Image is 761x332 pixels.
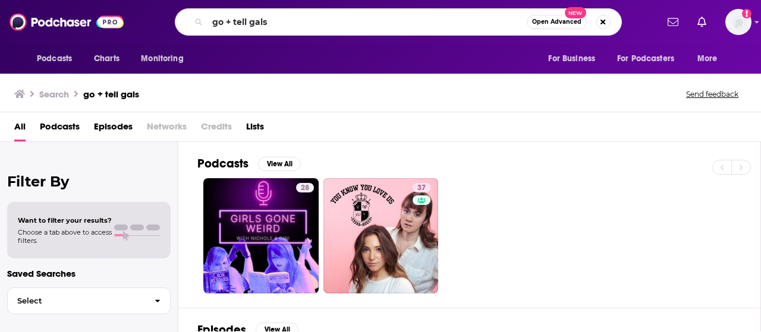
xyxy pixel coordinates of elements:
[133,48,199,70] button: open menu
[39,88,69,100] h3: Search
[548,50,595,67] span: For Business
[323,178,439,293] a: 37
[540,48,610,70] button: open menu
[246,117,264,141] a: Lists
[197,156,301,171] a: PodcastsView All
[417,182,426,194] span: 37
[147,117,187,141] span: Networks
[609,48,691,70] button: open menu
[10,11,124,33] img: Podchaser - Follow, Share and Rate Podcasts
[532,19,581,25] span: Open Advanced
[18,216,112,225] span: Want to filter your results?
[8,297,145,305] span: Select
[617,50,674,67] span: For Podcasters
[197,156,249,171] h2: Podcasts
[94,50,120,67] span: Charts
[37,50,72,67] span: Podcasts
[29,48,87,70] button: open menu
[689,48,732,70] button: open menu
[14,117,26,141] a: All
[7,287,171,314] button: Select
[7,173,171,190] h2: Filter By
[40,117,80,141] a: Podcasts
[742,9,751,18] svg: Add a profile image
[203,178,319,293] a: 28
[83,88,139,100] h3: go + tell gals
[207,12,527,31] input: Search podcasts, credits, & more...
[258,157,301,171] button: View All
[697,50,718,67] span: More
[141,50,183,67] span: Monitoring
[693,12,711,32] a: Show notifications dropdown
[527,15,587,29] button: Open AdvancedNew
[175,8,622,36] div: Search podcasts, credits, & more...
[683,89,742,99] button: Send feedback
[565,7,586,18] span: New
[201,117,232,141] span: Credits
[18,228,112,245] span: Choose a tab above to access filters.
[301,182,309,194] span: 28
[86,48,127,70] a: Charts
[296,183,314,192] a: 28
[413,183,430,192] a: 37
[725,9,751,35] img: User Profile
[94,117,133,141] a: Episodes
[725,9,751,35] span: Logged in as WPubPR1
[725,9,751,35] button: Show profile menu
[663,12,683,32] a: Show notifications dropdown
[7,268,171,279] p: Saved Searches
